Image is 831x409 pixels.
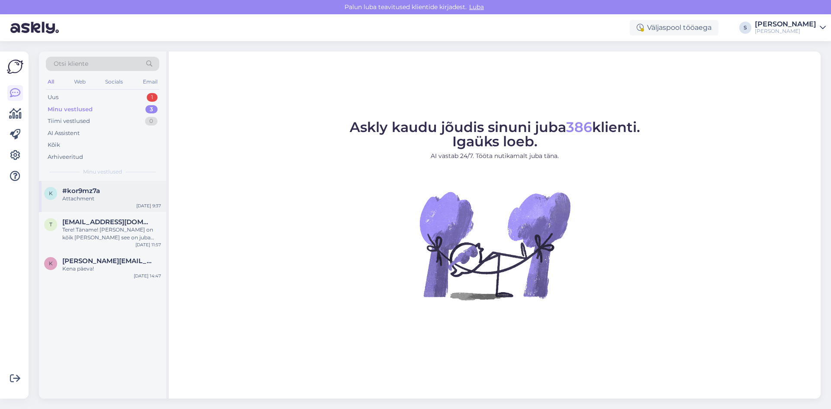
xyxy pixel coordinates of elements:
div: Email [141,76,159,87]
div: [PERSON_NAME] [755,28,816,35]
div: Socials [103,76,125,87]
div: Attachment [62,195,161,203]
div: Web [72,76,87,87]
span: Minu vestlused [83,168,122,176]
a: [PERSON_NAME][PERSON_NAME] [755,21,826,35]
div: Tere! Täname! [PERSON_NAME] on kõik [PERSON_NAME] see on juba [PERSON_NAME] pandud. Teieni peaks ... [62,226,161,242]
span: karmen.kaar@tallinnlv.ee [62,257,152,265]
div: Väljaspool tööaega [630,20,718,35]
span: 386 [566,119,592,135]
img: No Chat active [417,167,573,323]
div: Uus [48,93,58,102]
div: Minu vestlused [48,105,93,114]
div: Kena päeva! [62,265,161,273]
div: [DATE] 11:57 [135,242,161,248]
div: 3 [145,105,158,114]
div: [PERSON_NAME] [755,21,816,28]
div: Arhiveeritud [48,153,83,161]
div: All [46,76,56,87]
div: 1 [147,93,158,102]
div: 0 [145,117,158,126]
span: Askly kaudu jõudis sinuni juba klienti. Igaüks loeb. [350,119,640,150]
span: #kor9mz7a [62,187,100,195]
span: k [49,190,53,196]
span: trumar67@gmail.com [62,218,152,226]
span: k [49,260,53,267]
span: Otsi kliente [54,59,88,68]
div: S [739,22,751,34]
div: [DATE] 14:47 [134,273,161,279]
span: t [49,221,52,228]
div: Kõik [48,141,60,149]
div: Tiimi vestlused [48,117,90,126]
div: [DATE] 9:37 [136,203,161,209]
img: Askly Logo [7,58,23,75]
p: AI vastab 24/7. Tööta nutikamalt juba täna. [350,151,640,161]
span: Luba [467,3,486,11]
div: AI Assistent [48,129,80,138]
